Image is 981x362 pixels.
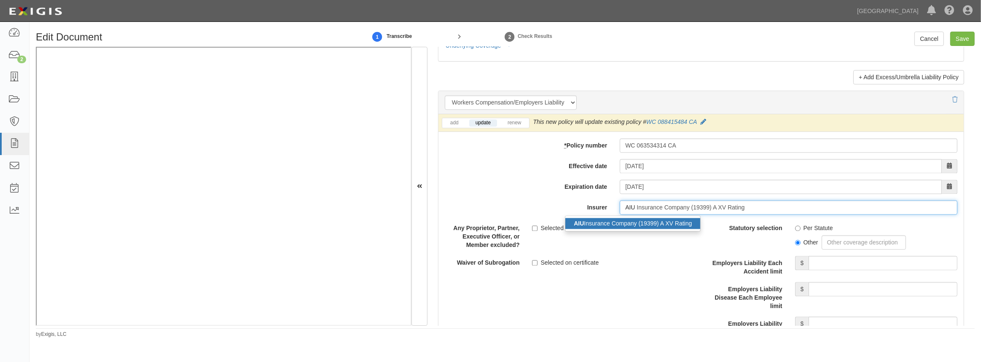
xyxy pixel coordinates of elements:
[503,32,516,42] strong: 2
[532,224,599,232] label: Selected on certificate
[371,32,384,42] strong: 1
[952,96,957,103] a: Delete policy
[444,119,465,126] a: add
[795,238,818,247] label: Other
[564,142,566,149] abbr: required
[944,6,954,16] i: Help Center - Complianz
[532,260,538,265] input: Selected on certificate
[438,200,613,212] label: Insurer
[17,56,26,63] div: 2
[6,4,65,19] img: logo-5460c22ac91f19d4615b14bd174203de0afe785f0fc80cf4dbbc73dc1793850b.png
[518,33,552,39] small: Check Results
[532,258,599,267] label: Selected on certificate
[36,32,340,43] h1: Edit Document
[795,282,809,296] span: $
[950,32,975,46] input: Save
[795,256,809,270] span: $
[387,33,412,39] small: Transcribe
[438,138,613,150] label: Policy number
[646,118,697,125] a: WC 088415484 CA
[795,224,833,232] label: Per Statute
[41,331,67,337] a: Exigis, LLC
[795,225,801,231] input: Per Statute
[914,32,944,46] a: Cancel
[795,316,809,331] span: $
[36,331,67,338] small: by
[503,27,516,46] a: Check Results
[438,255,526,267] label: Waiver of Subrogation
[438,159,613,170] label: Effective date
[532,225,538,231] input: Selected on certificate
[438,180,613,191] label: Expiration date
[620,200,957,215] input: Search by Insurer name or NAIC number
[853,3,923,19] a: [GEOGRAPHIC_DATA]
[620,180,942,194] input: MM/DD/YYYY
[438,221,526,249] label: Any Proprietor, Partner, Executive Officer, or Member excluded?
[565,218,700,229] div: Insurance Company (19399) A XV Rating
[371,27,384,46] a: 1
[701,282,789,310] label: Employers Liability Disease Each Employee limit
[501,119,527,126] a: renew
[701,256,789,276] label: Employers Liability Each Accident limit
[533,118,646,125] span: This new policy will update existing policy #
[574,220,584,227] strong: AIU
[469,119,497,126] a: update
[701,316,789,336] label: Employers Liability Disease Policy limit
[795,240,801,245] input: Other
[853,70,964,84] a: + Add Excess/Umbrella Liability Policy
[701,221,789,232] label: Statutory selection
[620,159,942,173] input: MM/DD/YYYY
[822,235,906,249] input: Other coverage description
